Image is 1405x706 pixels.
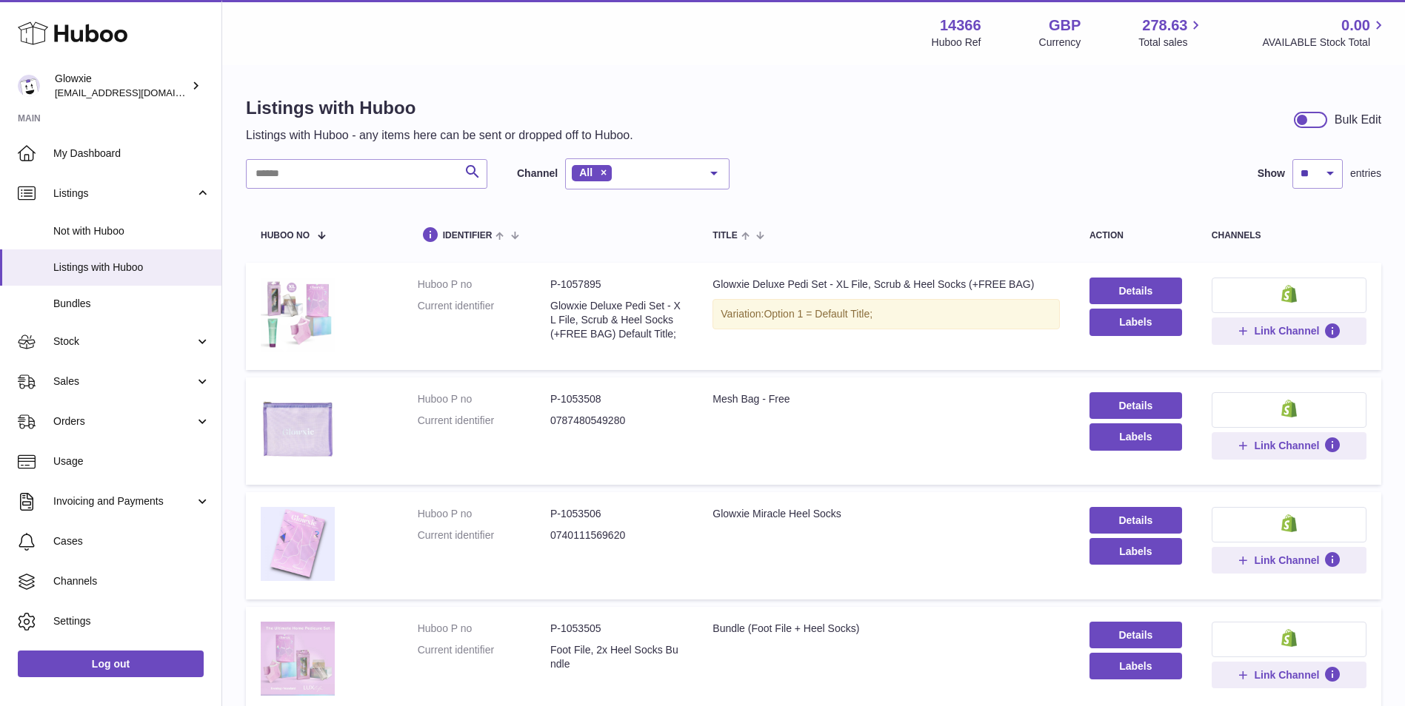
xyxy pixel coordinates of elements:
[418,414,550,428] dt: Current identifier
[246,96,633,120] h1: Listings with Huboo
[1089,507,1182,534] a: Details
[550,528,683,542] dd: 0740111569620
[932,36,981,50] div: Huboo Ref
[550,392,683,406] dd: P-1053508
[550,278,683,292] dd: P-1057895
[246,127,633,144] p: Listings with Huboo - any items here can be sent or dropped off to Huboo.
[261,231,310,241] span: Huboo no
[1341,16,1370,36] span: 0.00
[261,622,335,696] img: Bundle (Foot File + Heel Socks)
[261,278,335,352] img: Glowxie Deluxe Pedi Set - XL File, Scrub & Heel Socks (+FREE BAG)
[418,622,550,636] dt: Huboo P no
[1281,514,1297,532] img: shopify-small.png
[579,167,593,178] span: All
[1089,231,1182,241] div: action
[1262,16,1387,50] a: 0.00 AVAILABLE Stock Total
[550,507,683,521] dd: P-1053506
[1212,231,1366,241] div: channels
[418,299,550,341] dt: Current identifier
[712,507,1060,521] div: Glowxie Miracle Heel Socks
[1281,285,1297,303] img: shopify-small.png
[1089,538,1182,565] button: Labels
[1089,653,1182,679] button: Labels
[1212,662,1366,688] button: Link Channel
[712,299,1060,329] div: Variation:
[1281,629,1297,647] img: shopify-small.png
[418,392,550,406] dt: Huboo P no
[1039,36,1081,50] div: Currency
[517,167,558,181] label: Channel
[712,231,737,241] span: title
[53,374,195,389] span: Sales
[418,528,550,542] dt: Current identifier
[55,72,188,100] div: Glowxie
[261,392,335,466] img: Mesh Bag - Free
[1262,36,1387,50] span: AVAILABLE Stock Total
[712,622,1060,636] div: Bundle (Foot File + Heel Socks)
[1281,400,1297,417] img: shopify-small.png
[53,494,195,508] span: Invoicing and Payments
[1089,622,1182,648] a: Details
[53,224,210,238] span: Not with Huboo
[261,507,335,581] img: Glowxie Miracle Heel Socks
[418,507,550,521] dt: Huboo P no
[550,299,683,341] dd: Glowxie Deluxe Pedi Set - XL File, Scrub & Heel Socks (+FREE BAG) Default Title;
[1335,112,1381,128] div: Bulk Edit
[1254,324,1319,337] span: Link Channel
[418,643,550,671] dt: Current identifier
[1254,439,1319,452] span: Link Channel
[53,186,195,201] span: Listings
[55,87,218,98] span: [EMAIL_ADDRESS][DOMAIN_NAME]
[550,643,683,671] dd: Foot File, 2x Heel Socks Bundle
[53,414,195,428] span: Orders
[53,334,195,349] span: Stock
[53,614,210,628] span: Settings
[1254,668,1319,682] span: Link Channel
[1089,423,1182,450] button: Labels
[712,278,1060,292] div: Glowxie Deluxe Pedi Set - XL File, Scrub & Heel Socks (+FREE BAG)
[1258,167,1285,181] label: Show
[1138,16,1204,50] a: 278.63 Total sales
[418,278,550,292] dt: Huboo P no
[712,392,1060,406] div: Mesh Bag - Free
[18,75,40,97] img: internalAdmin-14366@internal.huboo.com
[53,534,210,548] span: Cases
[550,414,683,428] dd: 0787480549280
[18,650,204,677] a: Log out
[53,297,210,311] span: Bundles
[1212,317,1366,344] button: Link Channel
[53,260,210,275] span: Listings with Huboo
[1212,432,1366,459] button: Link Channel
[1212,547,1366,574] button: Link Channel
[53,574,210,588] span: Channels
[940,16,981,36] strong: 14366
[1089,392,1182,419] a: Details
[1254,554,1319,567] span: Link Channel
[53,454,210,468] span: Usage
[1089,309,1182,335] button: Labels
[764,308,872,320] span: Option 1 = Default Title;
[1142,16,1187,36] span: 278.63
[443,231,493,241] span: identifier
[53,147,210,161] span: My Dashboard
[1138,36,1204,50] span: Total sales
[1089,278,1182,304] a: Details
[550,622,683,636] dd: P-1053505
[1049,16,1081,36] strong: GBP
[1350,167,1381,181] span: entries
